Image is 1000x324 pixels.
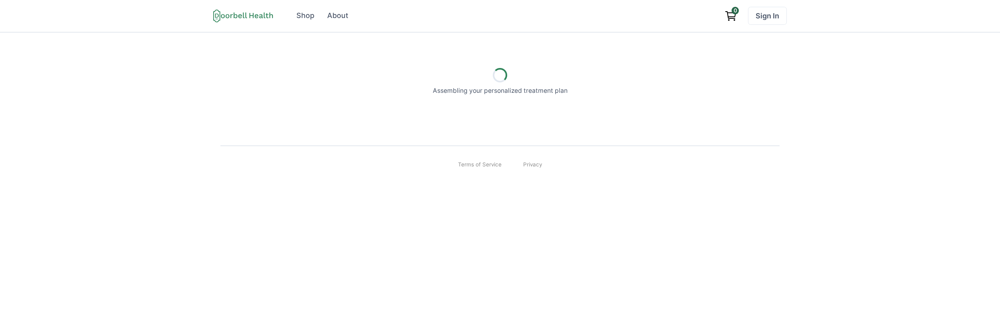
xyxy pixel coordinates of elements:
[732,7,739,14] span: 0
[433,86,568,96] p: Assembling your personalized treatment plan
[748,7,787,25] a: Sign In
[296,10,314,21] div: Shop
[291,7,320,25] a: Shop
[327,10,348,21] div: About
[458,160,502,168] a: Terms of Service
[322,7,354,25] a: About
[721,7,741,25] a: View cart
[523,160,542,168] a: Privacy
